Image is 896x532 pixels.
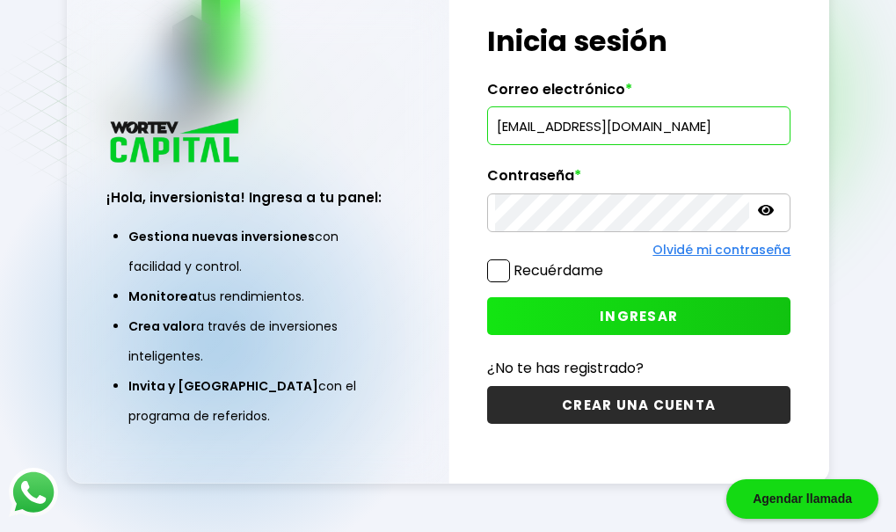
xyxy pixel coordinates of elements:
button: CREAR UNA CUENTA [487,386,791,424]
label: Recuérdame [514,260,603,281]
div: Agendar llamada [726,479,878,519]
li: tus rendimientos. [128,281,389,311]
img: logo_wortev_capital [106,116,245,168]
span: INGRESAR [600,307,678,325]
li: con el programa de referidos. [128,371,389,431]
h3: ¡Hola, inversionista! Ingresa a tu panel: [106,187,411,208]
label: Correo electrónico [487,81,791,107]
li: a través de inversiones inteligentes. [128,311,389,371]
label: Contraseña [487,167,791,193]
li: con facilidad y control. [128,222,389,281]
button: INGRESAR [487,297,791,335]
img: logos_whatsapp-icon.242b2217.svg [9,468,58,517]
p: ¿No te has registrado? [487,357,791,379]
span: Crea valor [128,317,196,335]
input: hola@wortev.capital [495,107,783,144]
span: Monitorea [128,288,197,305]
a: ¿No te has registrado?CREAR UNA CUENTA [487,357,791,424]
span: Invita y [GEOGRAPHIC_DATA] [128,377,318,395]
span: Gestiona nuevas inversiones [128,228,315,245]
a: Olvidé mi contraseña [652,241,790,259]
h1: Inicia sesión [487,20,791,62]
